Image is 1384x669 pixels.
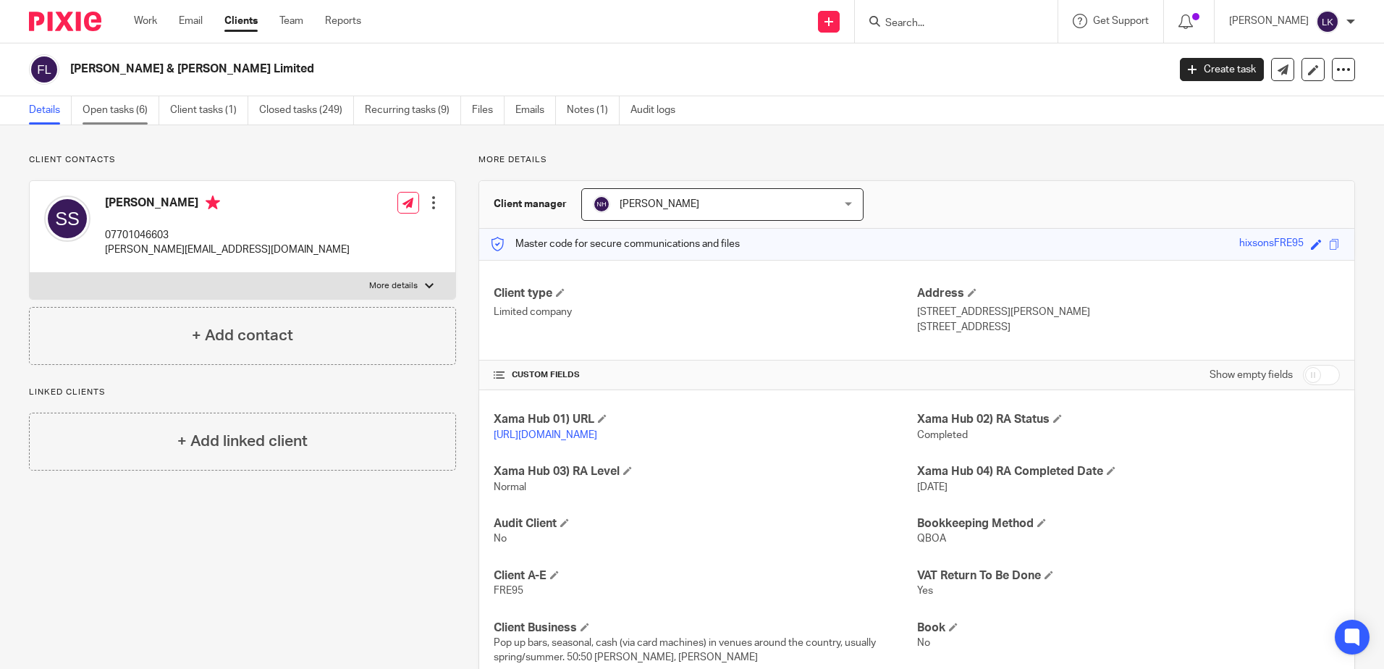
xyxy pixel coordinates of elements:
[917,286,1340,301] h4: Address
[515,96,556,125] a: Emails
[224,14,258,28] a: Clients
[44,195,90,242] img: svg%3E
[917,620,1340,636] h4: Book
[494,620,916,636] h4: Client Business
[630,96,686,125] a: Audit logs
[494,197,567,211] h3: Client manager
[494,482,526,492] span: Normal
[29,12,101,31] img: Pixie
[567,96,620,125] a: Notes (1)
[472,96,505,125] a: Files
[917,482,948,492] span: [DATE]
[259,96,354,125] a: Closed tasks (249)
[1093,16,1149,26] span: Get Support
[917,464,1340,479] h4: Xama Hub 04) RA Completed Date
[105,195,350,214] h4: [PERSON_NAME]
[1210,368,1293,382] label: Show empty fields
[917,430,968,440] span: Completed
[279,14,303,28] a: Team
[593,195,610,213] img: svg%3E
[177,430,308,453] h4: + Add linked client
[917,412,1340,427] h4: Xama Hub 02) RA Status
[494,568,916,584] h4: Client A-E
[494,412,916,427] h4: Xama Hub 01) URL
[494,464,916,479] h4: Xama Hub 03) RA Level
[917,534,946,544] span: QBOA
[179,14,203,28] a: Email
[134,14,157,28] a: Work
[29,387,456,398] p: Linked clients
[206,195,220,210] i: Primary
[494,534,507,544] span: No
[1180,58,1264,81] a: Create task
[917,516,1340,531] h4: Bookkeeping Method
[917,320,1340,334] p: [STREET_ADDRESS]
[620,199,699,209] span: [PERSON_NAME]
[70,62,940,77] h2: [PERSON_NAME] & [PERSON_NAME] Limited
[105,243,350,257] p: [PERSON_NAME][EMAIL_ADDRESS][DOMAIN_NAME]
[365,96,461,125] a: Recurring tasks (9)
[494,586,523,596] span: FRE95
[917,586,933,596] span: Yes
[29,154,456,166] p: Client contacts
[917,568,1340,584] h4: VAT Return To Be Done
[1229,14,1309,28] p: [PERSON_NAME]
[29,54,59,85] img: svg%3E
[494,369,916,381] h4: CUSTOM FIELDS
[29,96,72,125] a: Details
[478,154,1355,166] p: More details
[494,305,916,319] p: Limited company
[494,430,597,440] a: [URL][DOMAIN_NAME]
[917,638,930,648] span: No
[369,280,418,292] p: More details
[494,638,876,662] span: Pop up bars, seasonal, cash (via card machines) in venues around the country, usually spring/summ...
[1239,236,1304,253] div: hixsonsFRE95
[917,305,1340,319] p: [STREET_ADDRESS][PERSON_NAME]
[105,228,350,243] p: 07701046603
[884,17,1014,30] input: Search
[83,96,159,125] a: Open tasks (6)
[325,14,361,28] a: Reports
[490,237,740,251] p: Master code for secure communications and files
[192,324,293,347] h4: + Add contact
[494,516,916,531] h4: Audit Client
[170,96,248,125] a: Client tasks (1)
[494,286,916,301] h4: Client type
[1316,10,1339,33] img: svg%3E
